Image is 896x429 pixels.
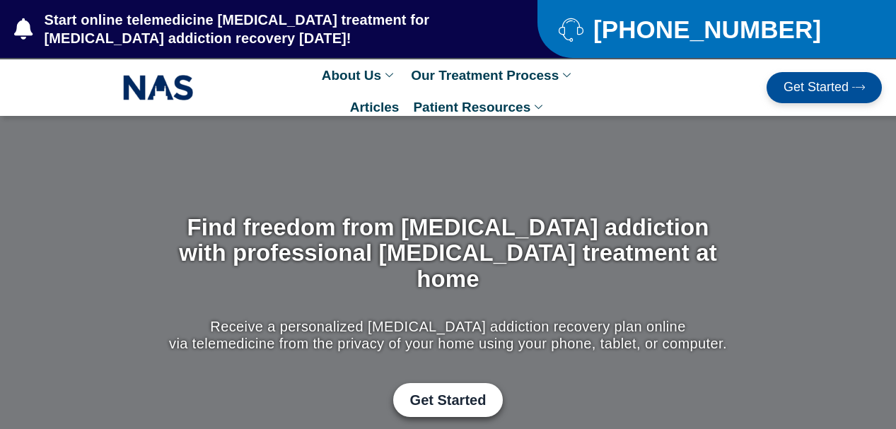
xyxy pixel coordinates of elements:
[410,392,487,409] span: Get Started
[123,71,194,104] img: NAS_email_signature-removebg-preview.png
[767,72,882,103] a: Get Started
[315,59,404,91] a: About Us
[41,11,482,47] span: Start online telemedicine [MEDICAL_DATA] treatment for [MEDICAL_DATA] addiction recovery [DATE]!
[559,17,861,42] a: [PHONE_NUMBER]
[343,91,407,123] a: Articles
[165,318,731,352] p: Receive a personalized [MEDICAL_DATA] addiction recovery plan online via telemedicine from the pr...
[393,383,504,417] a: Get Started
[406,91,553,123] a: Patient Resources
[165,383,731,417] div: Get Started with Suboxone Treatment by filling-out this new patient packet form
[784,81,849,95] span: Get Started
[404,59,581,91] a: Our Treatment Process
[590,20,821,38] span: [PHONE_NUMBER]
[165,215,731,292] h1: Find freedom from [MEDICAL_DATA] addiction with professional [MEDICAL_DATA] treatment at home
[14,11,481,47] a: Start online telemedicine [MEDICAL_DATA] treatment for [MEDICAL_DATA] addiction recovery [DATE]!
